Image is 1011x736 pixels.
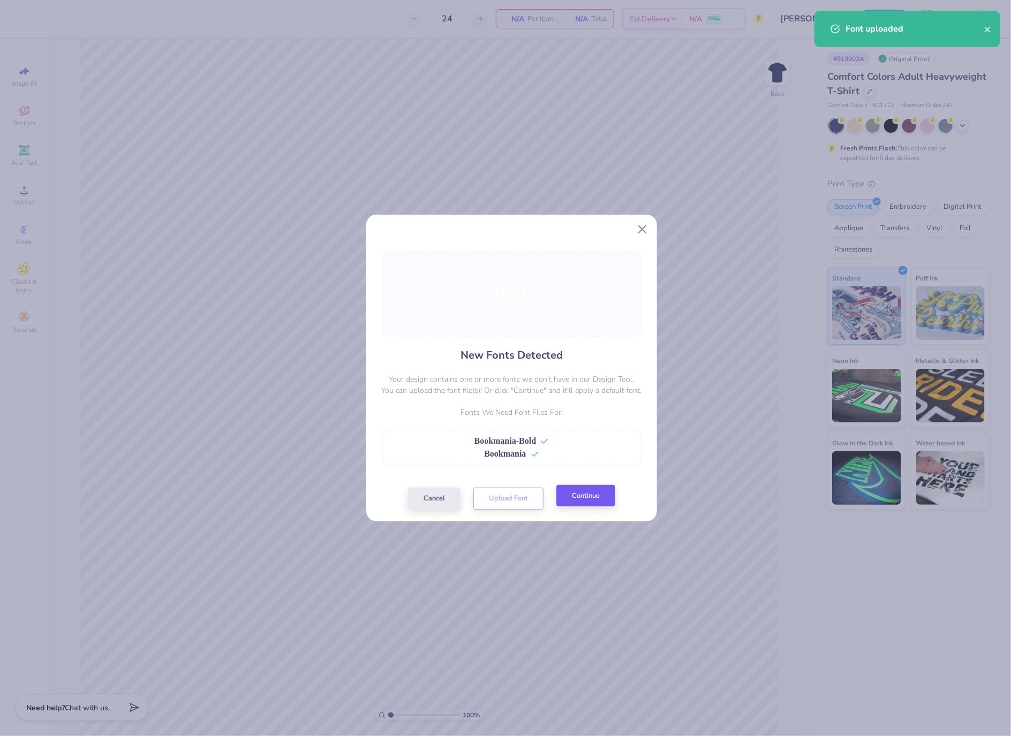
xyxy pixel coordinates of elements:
h4: New Fonts Detected [461,347,563,363]
span: Bookmania [484,449,526,458]
p: Fonts We Need Font Files For: [382,407,642,418]
button: close [984,22,992,35]
p: Your design contains one or more fonts we don't have in our Design Tool. You can upload the font ... [382,374,642,396]
div: Font uploaded [846,22,984,35]
button: Close [632,219,653,240]
button: Cancel [408,488,461,510]
span: Bookmania-Bold [474,436,537,445]
button: Continue [556,485,615,507]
